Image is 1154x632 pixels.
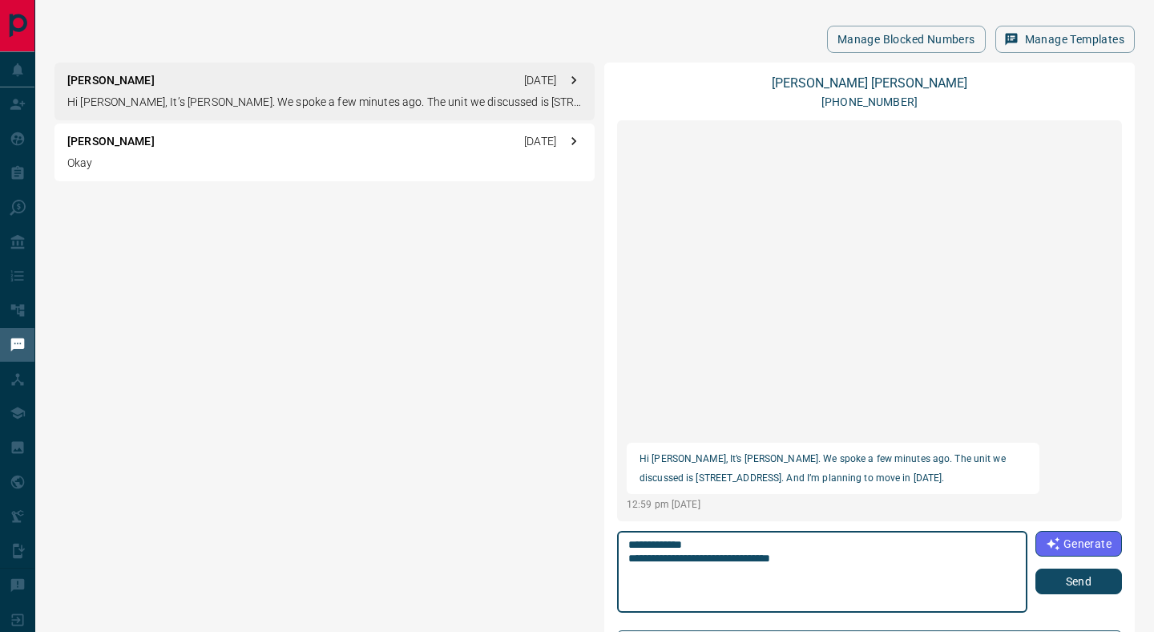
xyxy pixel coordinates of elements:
button: Manage Blocked Numbers [827,26,986,53]
p: [PHONE_NUMBER] [821,94,918,111]
button: Generate [1035,531,1122,557]
p: Hi [PERSON_NAME], It’s [PERSON_NAME]. We spoke a few minutes ago. The unit we discussed is [STREE... [67,94,582,111]
p: Hi [PERSON_NAME], It’s [PERSON_NAME]. We spoke a few minutes ago. The unit we discussed is [STREE... [640,449,1027,488]
p: [PERSON_NAME] [67,133,155,150]
p: [PERSON_NAME] [67,72,155,89]
p: [DATE] [524,133,556,150]
p: Okay [67,155,582,172]
button: Manage Templates [995,26,1135,53]
p: 12:59 pm [DATE] [627,497,1039,512]
p: [DATE] [524,72,556,89]
button: Send [1035,569,1122,594]
a: [PERSON_NAME] [PERSON_NAME] [772,75,967,91]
